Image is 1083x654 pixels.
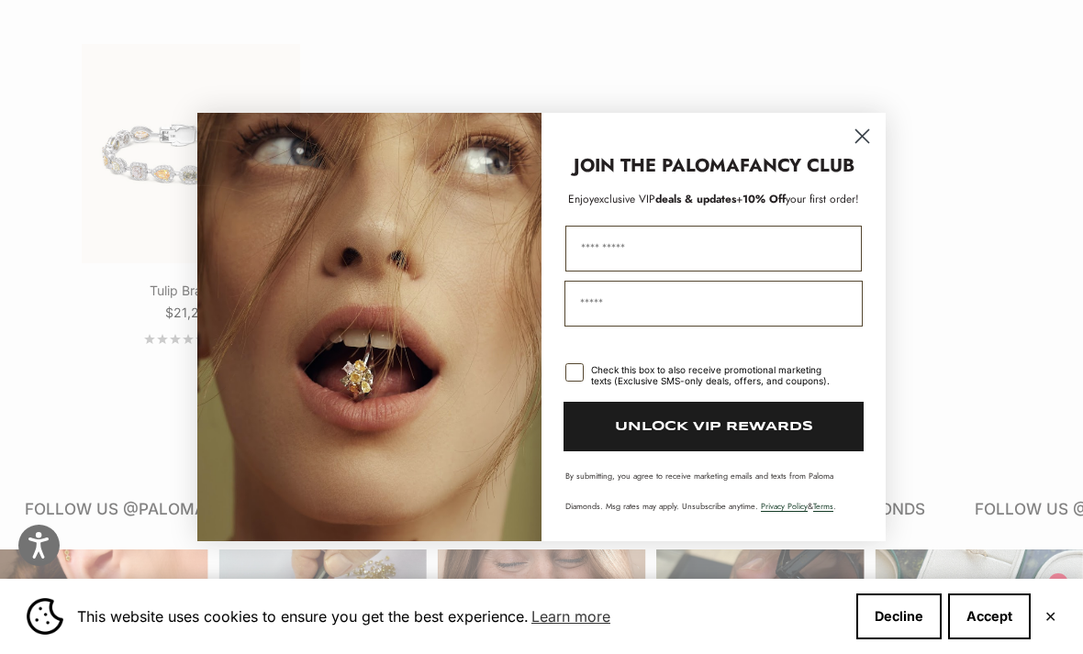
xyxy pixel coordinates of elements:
[574,152,740,179] strong: JOIN THE PALOMA
[594,191,736,207] span: deals & updates
[564,281,863,327] input: Email
[740,152,854,179] strong: FANCY CLUB
[594,191,655,207] span: exclusive VIP
[77,603,842,630] span: This website uses cookies to ensure you get the best experience.
[591,364,840,386] div: Check this box to also receive promotional marketing texts (Exclusive SMS-only deals, offers, and...
[1044,611,1056,622] button: Close
[761,500,808,512] a: Privacy Policy
[948,593,1031,639] button: Accept
[856,593,942,639] button: Decline
[742,191,786,207] span: 10% Off
[813,500,833,512] a: Terms
[529,603,613,630] a: Learn more
[564,402,864,451] button: UNLOCK VIP REWARDS
[846,120,878,152] button: Close dialog
[197,113,541,541] img: Loading...
[736,191,859,207] span: + your first order!
[565,470,862,512] p: By submitting, you agree to receive marketing emails and texts from Paloma Diamonds. Msg rates ma...
[565,226,862,272] input: First Name
[761,500,836,512] span: & .
[27,598,63,635] img: Cookie banner
[568,191,594,207] span: Enjoy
